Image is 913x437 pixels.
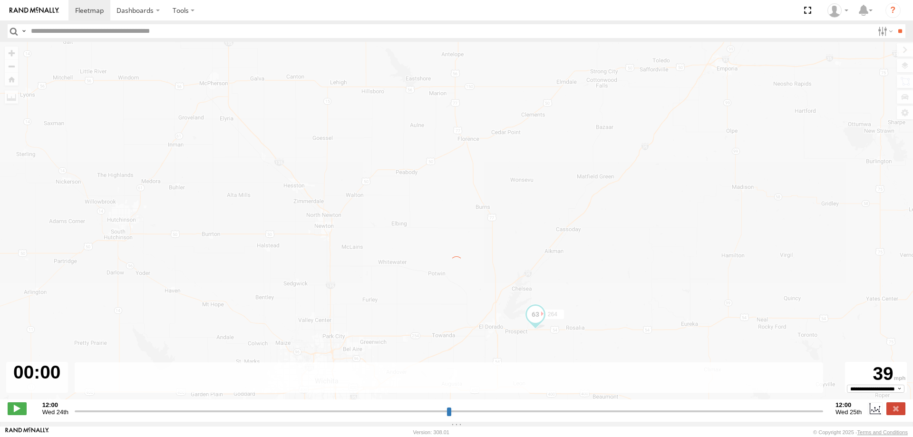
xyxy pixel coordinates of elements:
label: Search Query [20,24,28,38]
i: ? [885,3,901,18]
a: Terms and Conditions [857,429,908,435]
strong: 12:00 [835,401,862,408]
label: Play/Stop [8,402,27,415]
label: Close [886,402,905,415]
span: Wed 25th [835,408,862,416]
a: Visit our Website [5,427,49,437]
div: Steve Basgall [824,3,852,18]
img: rand-logo.svg [10,7,59,14]
strong: 12:00 [42,401,68,408]
div: Version: 308.01 [413,429,449,435]
div: © Copyright 2025 - [813,429,908,435]
label: Search Filter Options [874,24,894,38]
div: 39 [846,363,905,385]
span: Wed 24th [42,408,68,416]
